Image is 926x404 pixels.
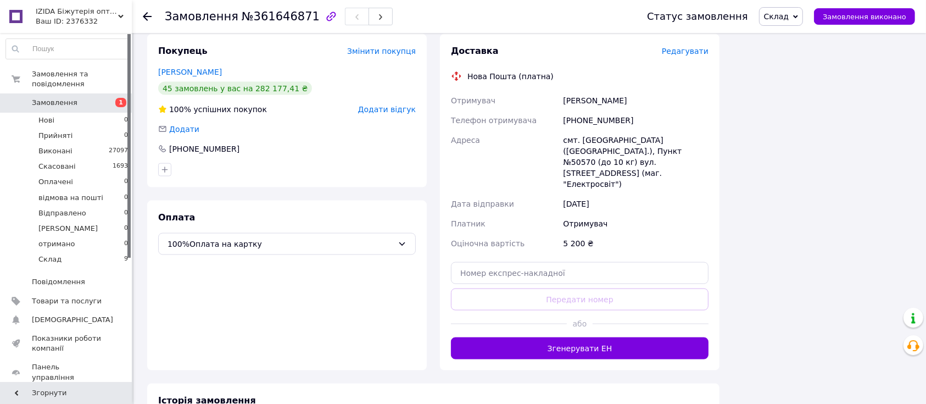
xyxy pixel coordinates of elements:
span: [DEMOGRAPHIC_DATA] [32,315,113,325]
span: Відправлено [38,208,86,218]
span: Повідомлення [32,277,85,287]
span: №361646871 [242,10,320,23]
span: 0 [124,193,128,203]
span: Додати [169,125,199,134]
div: Отримувач [561,214,711,234]
span: Платник [451,219,486,228]
span: 0 [124,115,128,125]
span: [PERSON_NAME] [38,224,98,234]
span: Отримувач [451,96,495,105]
div: Повернутися назад [143,11,152,22]
div: [PHONE_NUMBER] [168,143,241,154]
span: Додати відгук [358,105,416,114]
span: Замовлення [32,98,77,108]
span: 27097 [109,146,128,156]
div: 45 замовлень у вас на 282 177,41 ₴ [158,82,312,95]
span: 1693 [113,162,128,171]
div: Ваш ID: 2376332 [36,16,132,26]
span: Телефон отримувача [451,116,537,125]
span: 0 [124,177,128,187]
button: Замовлення виконано [814,8,915,25]
div: Нова Пошта (платна) [465,71,556,82]
span: 9 [124,254,128,264]
div: Статус замовлення [647,11,748,22]
input: Пошук [6,39,129,59]
input: Номер експрес-накладної [451,262,709,284]
span: Дата відправки [451,200,514,208]
span: 0 [124,131,128,141]
span: Скасовані [38,162,76,171]
span: 1 [115,98,126,107]
span: Редагувати [662,47,709,56]
button: Згенерувати ЕН [451,337,709,359]
span: Доставка [451,46,499,56]
div: [DATE] [561,194,711,214]
span: Змінити покупця [347,47,416,56]
span: Замовлення виконано [823,13,906,21]
span: Показники роботи компанії [32,334,102,353]
div: смт. [GEOGRAPHIC_DATA] ([GEOGRAPHIC_DATA].), Пункт №50570 (до 10 кг) вул. [STREET_ADDRESS] (маг. ... [561,130,711,194]
span: Товари та послуги [32,296,102,306]
span: Нові [38,115,54,125]
span: 100% [169,105,191,114]
span: Виконані [38,146,72,156]
span: Оплачені [38,177,73,187]
span: Панель управління [32,362,102,382]
div: [PERSON_NAME] [561,91,711,110]
span: Замовлення [165,10,238,23]
a: [PERSON_NAME] [158,68,222,76]
span: 100%Оплата на картку [168,238,393,250]
span: Прийняті [38,131,72,141]
span: Склад [38,254,62,264]
span: Покупець [158,46,208,56]
span: Склад [764,12,789,21]
div: [PHONE_NUMBER] [561,110,711,130]
div: успішних покупок [158,104,267,115]
span: відмова на пошті [38,193,103,203]
span: Оплата [158,212,195,223]
span: Адреса [451,136,480,145]
span: отримано [38,239,75,249]
span: 0 [124,239,128,249]
span: IZIDA Біжутерія оптом, натуральне каміння та перли, фурнітура для біжутерії оптом [36,7,118,16]
div: 5 200 ₴ [561,234,711,253]
span: Оціночна вартість [451,239,525,248]
span: 0 [124,224,128,234]
span: або [567,318,593,329]
span: 0 [124,208,128,218]
span: Замовлення та повідомлення [32,69,132,89]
